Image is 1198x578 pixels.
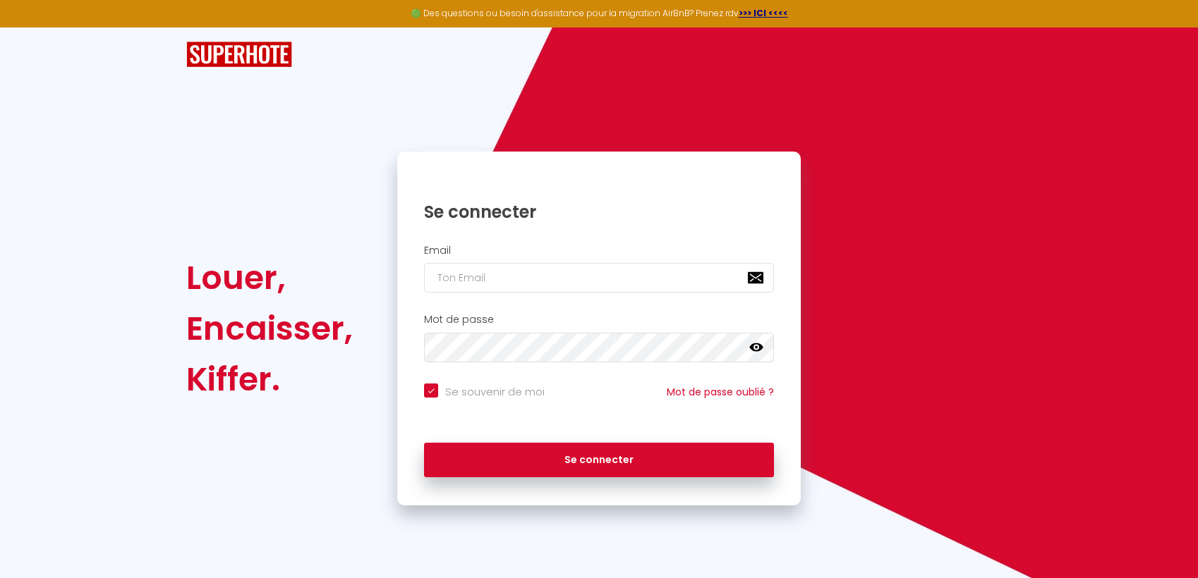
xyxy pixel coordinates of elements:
[424,201,774,223] h1: Se connecter
[424,245,774,257] h2: Email
[186,354,353,405] div: Kiffer.
[424,443,774,478] button: Se connecter
[424,263,774,293] input: Ton Email
[186,42,292,68] img: SuperHote logo
[186,252,353,303] div: Louer,
[739,7,788,19] a: >>> ICI <<<<
[186,303,353,354] div: Encaisser,
[424,314,774,326] h2: Mot de passe
[667,385,774,399] a: Mot de passe oublié ?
